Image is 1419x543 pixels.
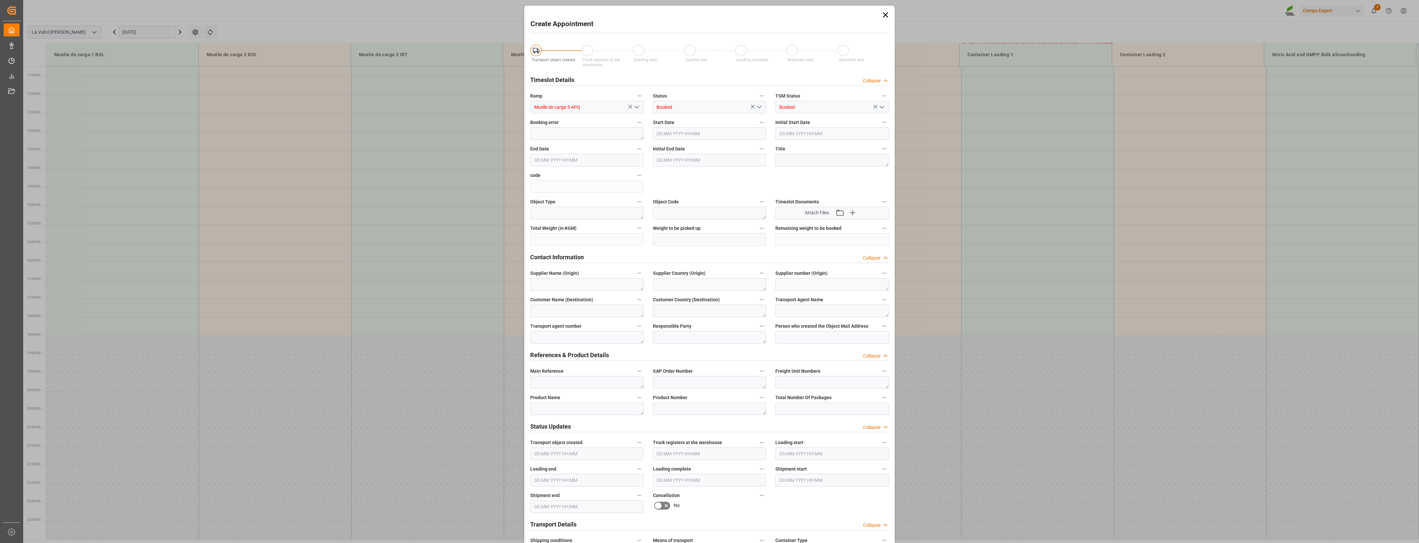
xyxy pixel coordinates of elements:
[757,491,766,500] button: Cancellation
[530,75,574,84] h2: Timeslot Details
[880,224,889,232] button: Remaining weight to be booked
[757,197,766,206] button: Object Code
[635,322,644,330] button: Transport agent number
[653,270,706,277] span: Supplier Country (Origin)
[775,93,800,100] span: TSM Status
[635,491,644,500] button: Shipment end
[635,118,644,127] button: Booking error
[880,322,889,330] button: Person who created the Object Mail Address
[531,19,593,29] h2: Create Appointment
[530,119,559,126] span: Booking error
[880,465,889,473] button: Shipment start
[530,394,560,401] span: Product Name
[880,393,889,402] button: Total Number Of Packages
[653,154,766,166] input: DD.MM.YYYY HH:MM
[674,502,680,509] span: No
[653,474,766,486] input: DD.MM.YYYY HH:MM
[757,438,766,447] button: Truck registers at the warehouse
[880,269,889,277] button: Supplier number (Origin)
[775,474,889,486] input: DD.MM.YYYY HH:MM
[757,367,766,375] button: SAP Order Number
[653,466,691,473] span: Loading complete
[653,225,701,232] span: Weight to be picked up
[653,394,687,401] span: Product Number
[880,295,889,304] button: Transport Agent Name
[653,93,667,100] span: Status
[530,447,644,460] input: DD.MM.YYYY HH:MM
[863,424,881,431] div: Collapse
[736,58,768,62] span: Loading complete
[775,466,807,473] span: Shipment start
[634,58,658,62] span: Loading start
[635,197,644,206] button: Object Type
[775,270,828,277] span: Supplier number (Origin)
[635,145,644,153] button: End Date
[775,394,832,401] span: Total Number Of Packages
[754,102,764,112] button: open menu
[653,447,766,460] input: DD.MM.YYYY HH:MM
[775,368,820,375] span: Freight Unit Numbers
[635,224,644,232] button: Total Weight (in KGM)
[805,209,829,216] span: Attach Files
[530,101,644,113] input: Type to search/select
[880,118,889,127] button: Initial Start Date
[530,520,577,529] h2: Transport Details
[530,172,540,179] span: code
[530,146,549,152] span: End Date
[775,146,785,152] span: Title
[863,353,881,359] div: Collapse
[757,92,766,100] button: Status
[880,197,889,206] button: Timeslot Documents
[653,146,685,152] span: Initial End Date
[530,225,577,232] span: Total Weight (in KGM)
[863,77,881,84] div: Collapse
[880,438,889,447] button: Loading start
[635,438,644,447] button: Transport object created
[530,93,542,100] span: Ramp
[685,58,707,62] span: Loading end
[653,296,720,303] span: Customer Country (Destination)
[863,255,881,262] div: Collapse
[635,269,644,277] button: Supplier Name (Origin)
[530,466,556,473] span: Loading end
[775,447,889,460] input: DD.MM.YYYY HH:MM
[532,58,575,62] span: Transport object created
[530,351,609,359] h2: References & Product Details
[653,119,674,126] span: Start Date
[635,171,644,180] button: code
[775,296,823,303] span: Transport Agent Name
[757,118,766,127] button: Start Date
[757,393,766,402] button: Product Number
[757,322,766,330] button: Responsible Party
[631,102,641,112] button: open menu
[653,198,679,205] span: Object Code
[775,439,803,446] span: Loading start
[880,367,889,375] button: Freight Unit Numbers
[635,367,644,375] button: Main Reference
[635,393,644,402] button: Product Name
[530,368,564,375] span: Main Reference
[757,269,766,277] button: Supplier Country (Origin)
[757,465,766,473] button: Loading complete
[530,154,644,166] input: DD.MM.YYYY HH:MM
[530,323,581,330] span: Transport agent number
[788,58,814,62] span: Shipment start
[775,198,819,205] span: Timeslot Documents
[653,101,766,113] input: Type to search/select
[880,92,889,100] button: TSM Status
[530,296,593,303] span: Customer Name (Destination)
[653,323,691,330] span: Responsible Party
[653,127,766,140] input: DD.MM.YYYY HH:MM
[863,522,881,529] div: Collapse
[757,295,766,304] button: Customer Country (Destination)
[876,102,886,112] button: open menu
[530,500,644,513] input: DD.MM.YYYY HH:MM
[757,224,766,232] button: Weight to be picked up
[530,270,579,277] span: Supplier Name (Origin)
[635,92,644,100] button: Ramp
[530,492,560,499] span: Shipment end
[653,492,680,499] span: Cancellation
[635,465,644,473] button: Loading end
[530,422,571,431] h2: Status Updates
[653,439,722,446] span: Truck registers at the warehouse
